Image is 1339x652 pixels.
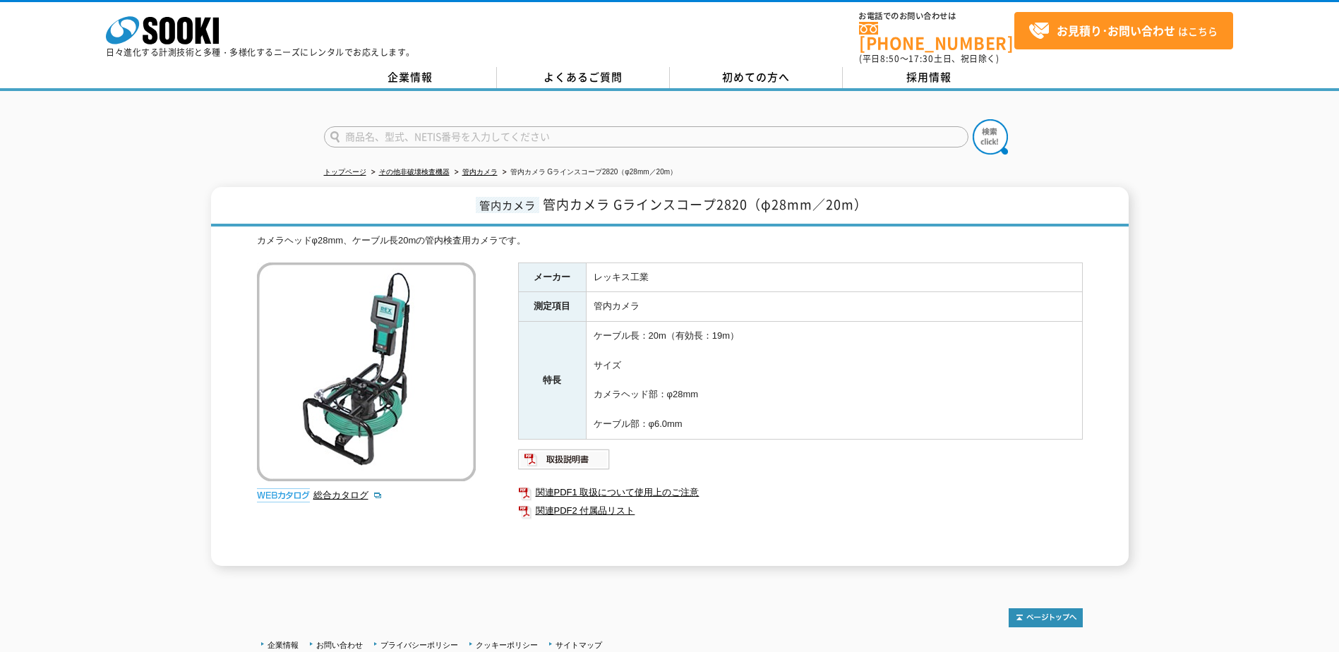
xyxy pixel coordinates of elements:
input: 商品名、型式、NETIS番号を入力してください [324,126,968,147]
a: トップページ [324,168,366,176]
th: 特長 [518,322,586,440]
a: お見積り･お問い合わせはこちら [1014,12,1233,49]
div: カメラヘッドφ28mm、ケーブル長20mの管内検査用カメラです。 [257,234,1083,248]
span: 8:50 [880,52,900,65]
a: 企業情報 [268,641,299,649]
span: 初めての方へ [722,69,790,85]
a: プライバシーポリシー [380,641,458,649]
a: 採用情報 [843,67,1016,88]
a: お問い合わせ [316,641,363,649]
td: 管内カメラ [586,292,1082,322]
a: 総合カタログ [313,490,383,500]
a: サイトマップ [556,641,602,649]
a: [PHONE_NUMBER] [859,22,1014,51]
a: 関連PDF1 取扱について使用上のご注意 [518,483,1083,502]
span: お電話でのお問い合わせは [859,12,1014,20]
th: 測定項目 [518,292,586,322]
span: 管内カメラ [476,197,539,213]
th: メーカー [518,262,586,292]
img: webカタログ [257,488,310,502]
span: 管内カメラ Gラインスコープ2820（φ28mm／20m） [543,195,867,214]
span: はこちら [1028,20,1218,42]
td: レッキス工業 [586,262,1082,292]
span: (平日 ～ 土日、祝日除く) [859,52,999,65]
img: 管内カメラ Gラインスコープ2820（φ28mm／20m） [257,262,476,481]
strong: お見積り･お問い合わせ [1057,22,1175,39]
a: 管内カメラ [462,168,498,176]
a: 企業情報 [324,67,497,88]
img: 取扱説明書 [518,448,611,471]
a: 取扱説明書 [518,457,611,468]
span: 17:30 [908,52,934,65]
a: その他非破壊検査機器 [379,168,450,176]
li: 管内カメラ Gラインスコープ2820（φ28mm／20m） [500,165,678,180]
a: よくあるご質問 [497,67,670,88]
td: ケーブル長：20m（有効長：19m） サイズ カメラヘッド部：φ28mm ケーブル部：φ6.0mm [586,322,1082,440]
a: クッキーポリシー [476,641,538,649]
a: 関連PDF2 付属品リスト [518,502,1083,520]
p: 日々進化する計測技術と多種・多様化するニーズにレンタルでお応えします。 [106,48,415,56]
img: btn_search.png [973,119,1008,155]
img: トップページへ [1009,608,1083,627]
a: 初めての方へ [670,67,843,88]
